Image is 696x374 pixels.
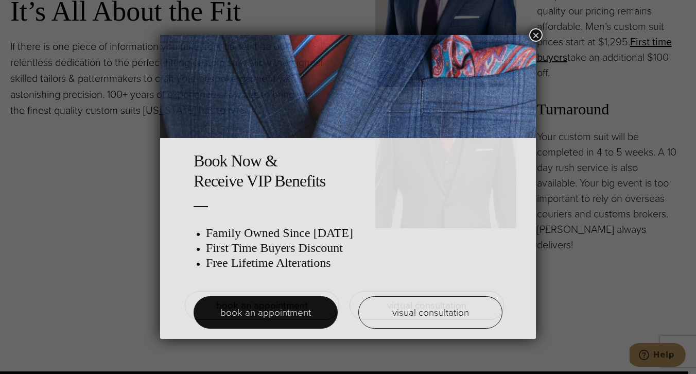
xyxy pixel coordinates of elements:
button: Close [529,28,543,42]
h3: First Time Buyers Discount [206,241,502,256]
h3: Family Owned Since [DATE] [206,226,502,241]
h2: Book Now & Receive VIP Benefits [194,151,502,191]
h3: Free Lifetime Alterations [206,256,502,270]
a: visual consultation [358,296,502,329]
span: Help [24,7,45,16]
a: book an appointment [194,296,338,329]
